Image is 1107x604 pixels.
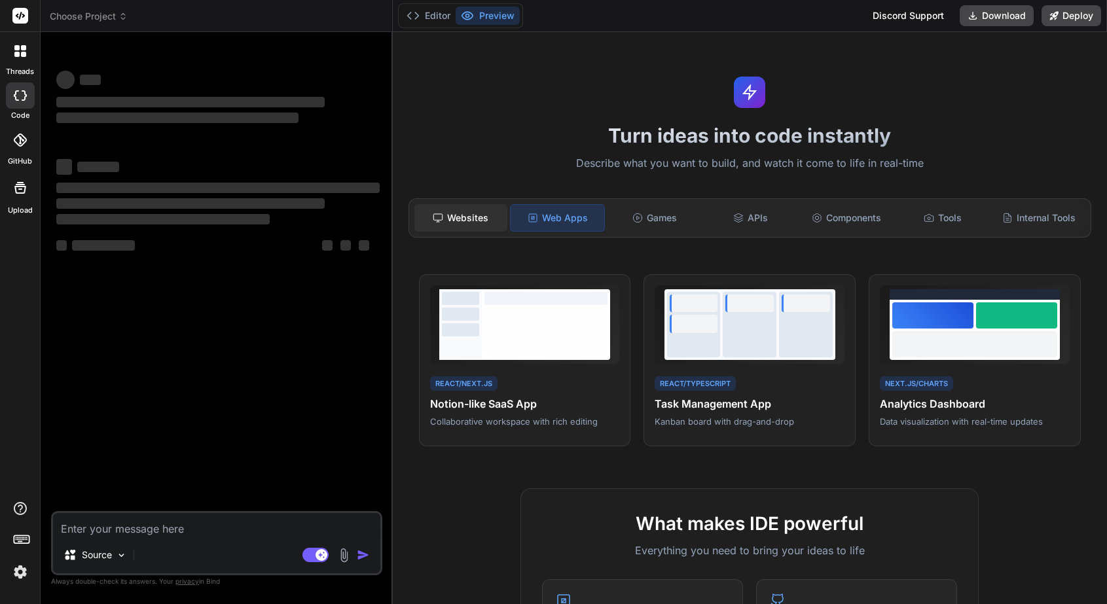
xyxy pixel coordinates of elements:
span: ‌ [322,240,333,251]
label: GitHub [8,156,32,167]
h4: Analytics Dashboard [880,396,1070,412]
div: React/TypeScript [655,376,736,391]
button: Preview [456,7,520,25]
p: Data visualization with real-time updates [880,416,1070,427]
div: Web Apps [510,204,605,232]
img: settings [9,561,31,583]
span: privacy [175,577,199,585]
div: React/Next.js [430,376,498,391]
p: Always double-check its answers. Your in Bind [51,575,382,588]
span: ‌ [77,162,119,172]
h4: Notion-like SaaS App [430,396,620,412]
span: ‌ [56,240,67,251]
img: Pick Models [116,550,127,561]
span: ‌ [56,198,325,209]
div: Websites [414,204,508,232]
h1: Turn ideas into code instantly [401,124,1099,147]
span: ‌ [56,97,325,107]
p: Everything you need to bring your ideas to life [542,542,957,558]
div: APIs [704,204,797,232]
div: Internal Tools [992,204,1085,232]
div: Next.js/Charts [880,376,953,391]
span: Choose Project [50,10,128,23]
span: ‌ [56,183,380,193]
p: Describe what you want to build, and watch it come to life in real-time [401,155,1099,172]
span: ‌ [80,75,101,85]
p: Source [82,548,112,561]
img: icon [357,548,370,561]
div: Components [800,204,894,232]
p: Collaborative workspace with rich editing [430,416,620,427]
p: Kanban board with drag-and-drop [655,416,844,427]
span: ‌ [72,240,135,251]
h2: What makes IDE powerful [542,510,957,537]
span: ‌ [359,240,369,251]
button: Editor [401,7,456,25]
div: Tools [896,204,989,232]
button: Download [960,5,1034,26]
button: Deploy [1042,5,1101,26]
span: ‌ [56,214,270,224]
span: ‌ [56,71,75,89]
label: Upload [8,205,33,216]
label: threads [6,66,34,77]
h4: Task Management App [655,396,844,412]
div: Discord Support [865,5,952,26]
img: attachment [336,548,352,563]
span: ‌ [340,240,351,251]
span: ‌ [56,159,72,175]
label: code [11,110,29,121]
div: Games [608,204,701,232]
span: ‌ [56,113,299,123]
